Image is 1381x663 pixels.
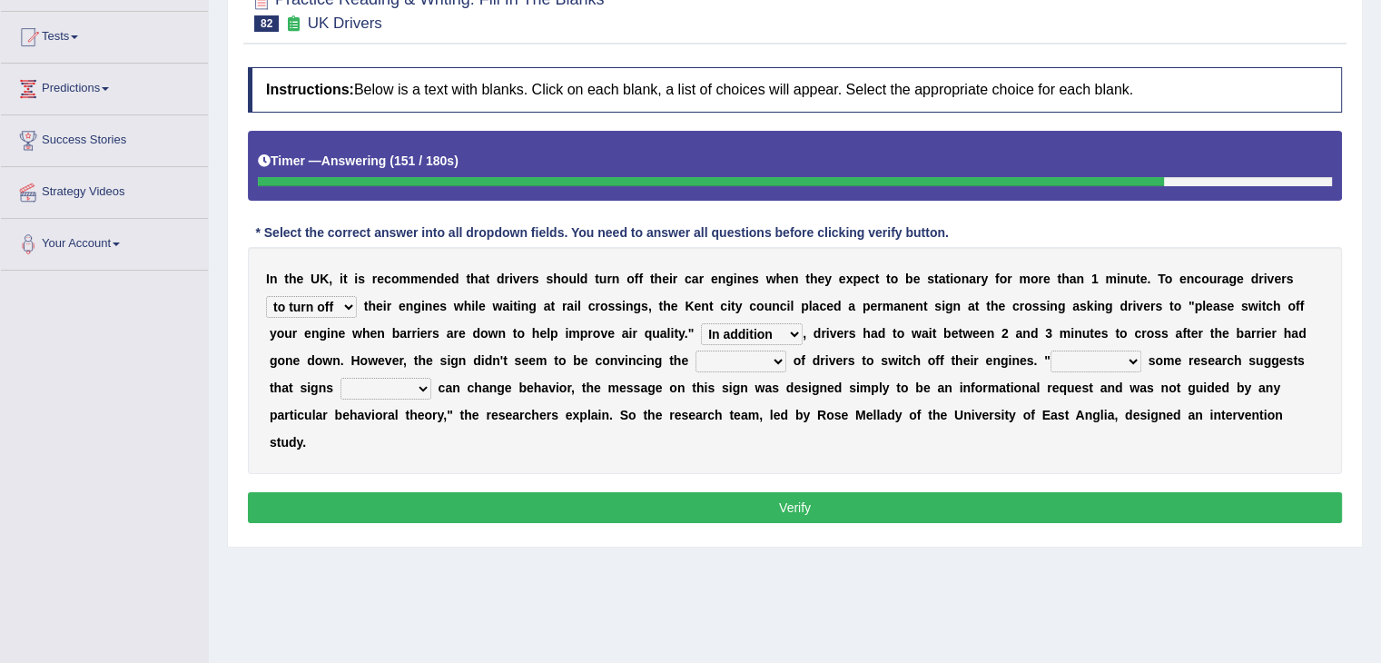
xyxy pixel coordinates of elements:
[1120,299,1128,313] b: d
[819,299,826,313] b: c
[786,299,790,313] b: i
[439,299,447,313] b: s
[417,326,420,341] b: i
[1143,299,1150,313] b: e
[805,272,810,286] b: t
[962,272,970,286] b: n
[612,272,620,286] b: n
[577,272,580,286] b: l
[1,12,208,57] a: Tests
[663,299,671,313] b: h
[372,272,377,286] b: r
[1150,299,1155,313] b: r
[1097,299,1105,313] b: n
[527,272,531,286] b: r
[498,326,506,341] b: n
[1046,299,1050,313] b: i
[995,272,1000,286] b: f
[340,272,343,286] b: i
[258,154,459,168] h5: Timer —
[923,299,928,313] b: t
[1128,299,1132,313] b: r
[622,299,626,313] b: i
[749,299,756,313] b: c
[588,299,596,313] b: c
[283,15,302,33] small: Exam occurring question
[950,272,953,286] b: i
[772,299,780,313] b: n
[1189,299,1195,313] b: "
[399,272,409,286] b: m
[289,272,297,286] b: h
[1147,272,1150,286] b: .
[425,299,433,313] b: n
[1,64,208,109] a: Predictions
[945,272,950,286] b: t
[1132,299,1136,313] b: i
[1222,272,1229,286] b: a
[839,272,846,286] b: e
[766,272,776,286] b: w
[826,299,834,313] b: e
[1136,299,1143,313] b: v
[577,299,581,313] b: l
[399,299,406,313] b: e
[1117,272,1120,286] b: i
[330,326,339,341] b: n
[478,272,486,286] b: a
[270,272,278,286] b: n
[432,326,439,341] b: s
[1261,299,1266,313] b: t
[1093,299,1097,313] b: i
[1248,299,1258,313] b: w
[248,492,1342,523] button: Verify
[338,326,345,341] b: e
[1120,272,1129,286] b: n
[308,15,382,32] small: UK Drivers
[934,299,942,313] b: s
[998,299,1005,313] b: e
[311,272,320,286] b: U
[901,299,909,313] b: n
[1058,299,1066,313] b: g
[1164,272,1172,286] b: o
[1087,299,1094,313] b: k
[673,272,677,286] b: r
[1140,272,1148,286] b: e
[1209,272,1218,286] b: u
[509,272,513,286] b: i
[817,272,824,286] b: e
[648,299,652,313] b: ,
[370,326,377,341] b: e
[875,272,880,286] b: t
[692,272,699,286] b: a
[447,326,454,341] b: a
[1194,299,1202,313] b: p
[1296,299,1300,313] b: f
[504,272,508,286] b: r
[981,272,988,286] b: y
[1266,299,1273,313] b: c
[848,299,855,313] b: a
[694,299,701,313] b: e
[1155,299,1162,313] b: s
[521,299,529,313] b: n
[444,272,451,286] b: e
[248,67,1342,113] h4: Below is a text with blanks. Click on each blank, a list of choices will appear. Select the appro...
[1274,272,1281,286] b: e
[1213,299,1220,313] b: a
[942,299,945,313] b: i
[1,115,208,161] a: Success Stories
[475,299,478,313] b: l
[320,272,329,286] b: K
[834,299,842,313] b: d
[883,299,893,313] b: m
[493,299,503,313] b: w
[437,272,445,286] b: d
[986,299,991,313] b: t
[1258,272,1263,286] b: r
[1281,272,1286,286] b: r
[329,272,332,286] b: ,
[266,272,270,286] b: I
[466,272,470,286] b: t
